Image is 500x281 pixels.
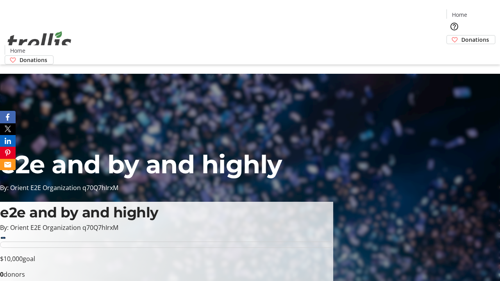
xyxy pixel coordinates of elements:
[5,23,74,62] img: Orient E2E Organization q70Q7hIrxM's Logo
[461,36,489,44] span: Donations
[447,11,472,19] a: Home
[446,19,462,34] button: Help
[5,55,54,64] a: Donations
[20,56,47,64] span: Donations
[446,44,462,60] button: Cart
[10,46,25,55] span: Home
[452,11,467,19] span: Home
[446,35,495,44] a: Donations
[5,46,30,55] a: Home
